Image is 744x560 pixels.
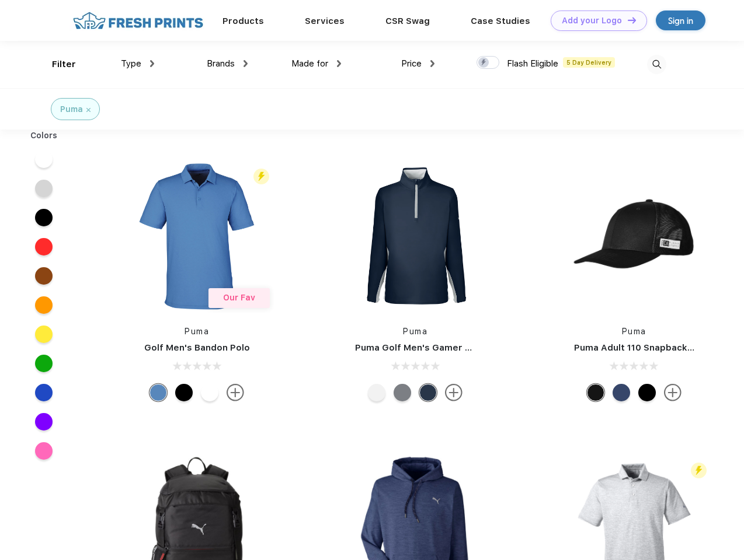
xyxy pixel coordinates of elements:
[207,58,235,69] span: Brands
[403,327,427,336] a: Puma
[668,14,693,27] div: Sign in
[69,10,207,31] img: fo%20logo%202.webp
[150,384,167,401] div: Lake Blue
[355,342,540,353] a: Puma Golf Men's Gamer Golf Quarter-Zip
[628,17,636,23] img: DT
[419,384,437,401] div: Navy Blazer
[121,58,141,69] span: Type
[227,384,244,401] img: more.svg
[368,384,385,401] div: Bright White
[119,159,274,314] img: func=resize&h=266
[401,58,422,69] span: Price
[185,327,209,336] a: Puma
[52,58,76,71] div: Filter
[394,384,411,401] div: Quiet Shade
[144,342,250,353] a: Golf Men's Bandon Polo
[385,16,430,26] a: CSR Swag
[638,384,656,401] div: Pma Blk Pma Blk
[691,463,707,478] img: flash_active_toggle.svg
[430,60,434,67] img: dropdown.png
[337,60,341,67] img: dropdown.png
[338,159,493,314] img: func=resize&h=266
[201,384,218,401] div: Bright White
[175,384,193,401] div: Puma Black
[613,384,630,401] div: Peacoat with Qut Shd
[150,60,154,67] img: dropdown.png
[305,16,345,26] a: Services
[563,57,615,68] span: 5 Day Delivery
[647,55,666,74] img: desktop_search.svg
[223,293,255,302] span: Our Fav
[86,108,91,112] img: filter_cancel.svg
[291,58,328,69] span: Made for
[664,384,682,401] img: more.svg
[622,327,646,336] a: Puma
[60,103,83,116] div: Puma
[222,16,264,26] a: Products
[656,10,705,30] a: Sign in
[244,60,248,67] img: dropdown.png
[562,16,622,26] div: Add your Logo
[557,159,712,314] img: func=resize&h=266
[253,169,269,184] img: flash_active_toggle.svg
[22,129,67,142] div: Colors
[587,384,604,401] div: Pma Blk with Pma Blk
[507,58,558,69] span: Flash Eligible
[445,384,463,401] img: more.svg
